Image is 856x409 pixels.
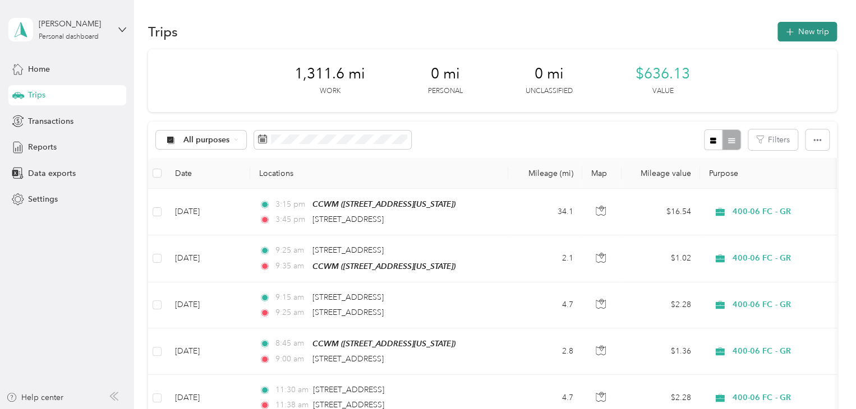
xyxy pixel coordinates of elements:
span: 400-06 FC - GR [733,392,835,404]
span: All purposes [183,136,230,144]
span: 3:45 pm [275,213,307,226]
span: Data exports [28,168,76,179]
span: Home [28,63,50,75]
span: 400-06 FC - GR [733,252,835,264]
p: Personal [428,86,463,96]
span: 400-06 FC - GR [733,299,835,311]
button: Filters [748,129,798,150]
span: 400-06 FC - GR [733,206,835,218]
span: 9:15 am [275,291,307,304]
span: [STREET_ADDRESS] [312,245,384,255]
td: [DATE] [166,328,250,375]
span: Settings [28,193,58,205]
span: CCWM ([STREET_ADDRESS][US_STATE]) [312,262,455,271]
span: [STREET_ADDRESS] [312,215,384,224]
div: [PERSON_NAME] [39,18,109,30]
td: 34.1 [508,189,582,235]
td: 2.1 [508,235,582,282]
p: Work [320,86,340,96]
span: 400-06 FC - GR [733,345,835,357]
span: [STREET_ADDRESS] [312,354,384,364]
span: 0 mi [535,65,564,83]
span: Trips [28,89,45,101]
p: Value [652,86,674,96]
button: Help center [6,392,63,403]
span: 1,311.6 mi [294,65,365,83]
td: [DATE] [166,235,250,282]
button: New trip [777,22,837,41]
th: Map [582,158,622,189]
td: 2.8 [508,328,582,375]
span: CCWM ([STREET_ADDRESS][US_STATE]) [312,339,455,348]
span: 9:25 am [275,306,307,319]
p: Unclassified [526,86,573,96]
td: $1.36 [622,328,700,375]
span: [STREET_ADDRESS] [312,292,384,302]
span: CCWM ([STREET_ADDRESS][US_STATE]) [312,199,455,208]
td: $1.02 [622,235,700,282]
span: Transactions [28,115,73,127]
span: 8:45 am [275,337,307,350]
span: 3:15 pm [275,198,307,211]
th: Mileage (mi) [508,158,582,189]
span: 9:35 am [275,260,307,272]
span: 9:00 am [275,353,307,365]
iframe: Everlance-gr Chat Button Frame [793,346,856,409]
span: 9:25 am [275,244,307,257]
span: [STREET_ADDRESS] [313,385,384,394]
span: 0 mi [431,65,460,83]
td: $2.28 [622,282,700,328]
th: Locations [250,158,508,189]
td: [DATE] [166,189,250,235]
td: $16.54 [622,189,700,235]
span: $636.13 [636,65,690,83]
span: 11:30 am [275,384,308,396]
span: Reports [28,141,57,153]
th: Mileage value [622,158,700,189]
th: Date [166,158,250,189]
h1: Trips [148,26,178,38]
td: [DATE] [166,282,250,328]
div: Personal dashboard [39,34,99,40]
span: [STREET_ADDRESS] [312,308,384,317]
td: 4.7 [508,282,582,328]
